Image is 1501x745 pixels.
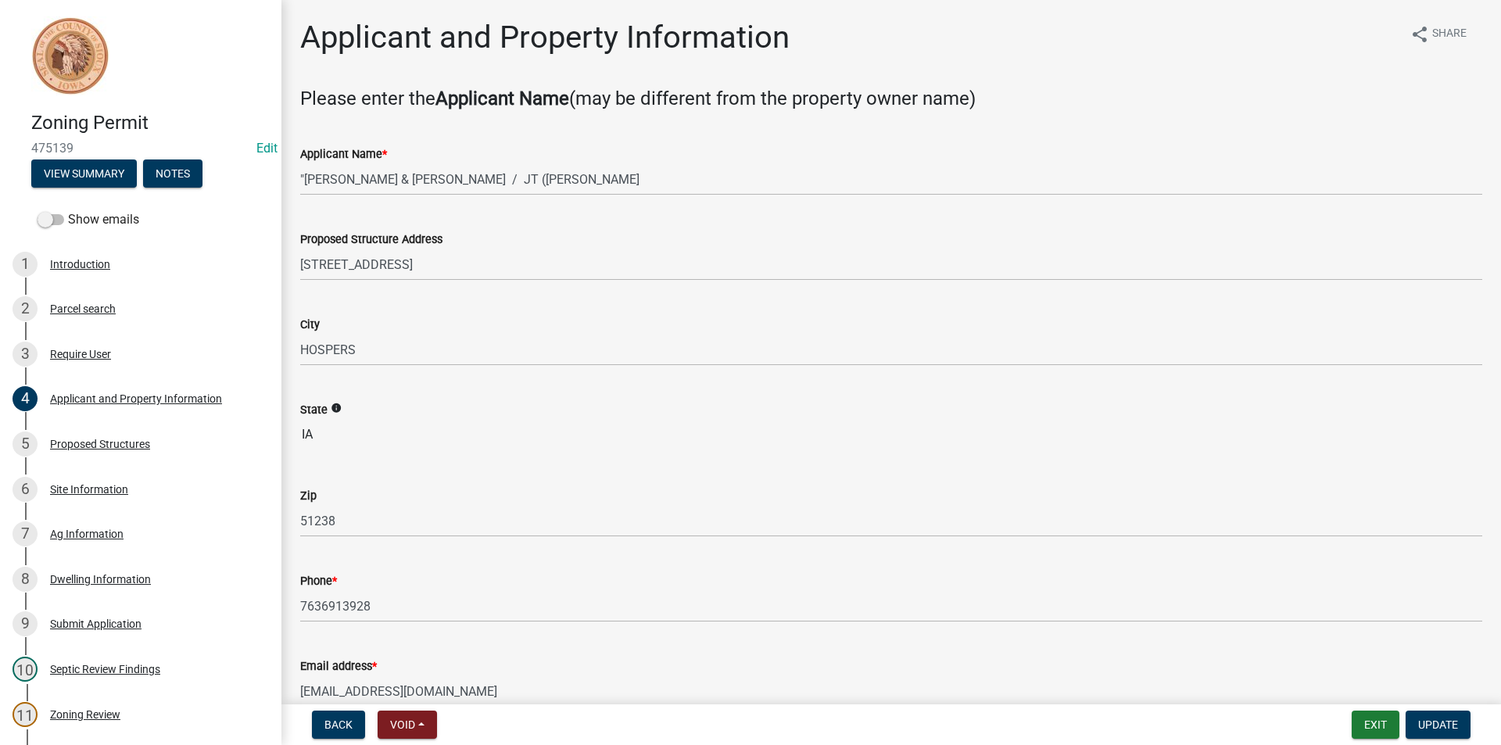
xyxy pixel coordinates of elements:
div: 9 [13,611,38,636]
span: Update [1418,718,1458,731]
div: 2 [13,296,38,321]
img: Sioux County, Iowa [31,16,109,95]
label: City [300,320,320,331]
span: Void [390,718,415,731]
span: Back [324,718,353,731]
div: Dwelling Information [50,574,151,585]
h4: Zoning Permit [31,112,269,134]
div: Introduction [50,259,110,270]
i: share [1410,25,1429,44]
div: 7 [13,521,38,546]
div: 10 [13,657,38,682]
wm-modal-confirm: Edit Application Number [256,141,278,156]
label: State [300,405,328,416]
button: Exit [1352,711,1399,739]
div: 6 [13,477,38,502]
div: Ag Information [50,528,124,539]
div: Site Information [50,484,128,495]
label: Phone [300,576,337,587]
button: shareShare [1398,19,1479,49]
label: Applicant Name [300,149,387,160]
div: Applicant and Property Information [50,393,222,404]
button: View Summary [31,159,137,188]
div: Septic Review Findings [50,664,160,675]
div: 3 [13,342,38,367]
label: Email address [300,661,377,672]
strong: Applicant Name [435,88,569,109]
button: Notes [143,159,202,188]
div: 11 [13,702,38,727]
div: Proposed Structures [50,439,150,450]
div: Require User [50,349,111,360]
h1: Applicant and Property Information [300,19,790,56]
span: 475139 [31,141,250,156]
wm-modal-confirm: Summary [31,168,137,181]
label: Zip [300,491,317,502]
label: Show emails [38,210,139,229]
div: 8 [13,567,38,592]
button: Back [312,711,365,739]
button: Update [1406,711,1471,739]
span: Share [1432,25,1467,44]
i: info [331,403,342,414]
wm-modal-confirm: Notes [143,168,202,181]
div: Parcel search [50,303,116,314]
div: 4 [13,386,38,411]
button: Void [378,711,437,739]
a: Edit [256,141,278,156]
div: Submit Application [50,618,142,629]
div: 5 [13,432,38,457]
h4: Please enter the (may be different from the property owner name) [300,88,1482,110]
div: 1 [13,252,38,277]
div: Zoning Review [50,709,120,720]
label: Proposed Structure Address [300,235,442,245]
